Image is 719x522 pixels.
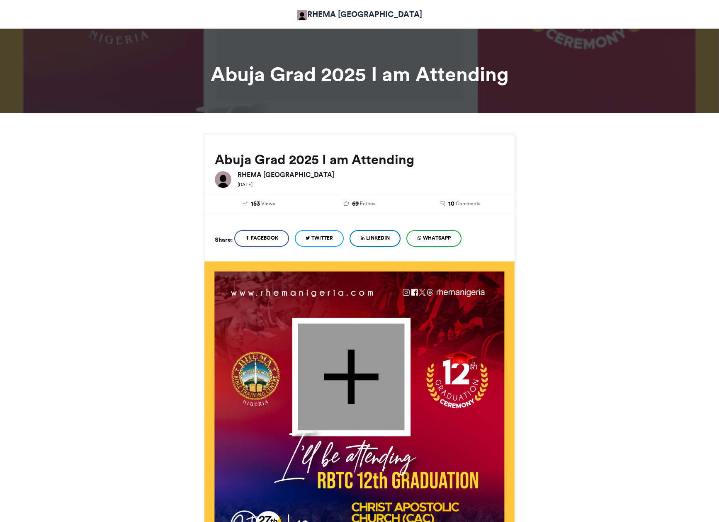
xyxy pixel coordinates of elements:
a: RHEMA [GEOGRAPHIC_DATA] [297,8,422,20]
small: [DATE] [238,182,253,187]
a: 153 Views [215,199,303,209]
h6: RHEMA [GEOGRAPHIC_DATA] [238,171,504,178]
span: Facebook [251,234,278,242]
span: WhatsApp [423,234,451,242]
a: WhatsApp [406,230,462,247]
a: Twitter [295,230,344,247]
img: RHEMA NIGERIA [215,171,231,188]
h2: Abuja Grad 2025 I am Attending [215,152,504,167]
h5: Share: [215,234,233,245]
a: Facebook [234,230,289,247]
img: RHEMA NIGERIA [297,10,307,20]
span: 10 [448,199,454,209]
span: Entries [360,200,375,207]
span: LinkedIn [366,234,390,242]
a: 69 Entries [316,199,404,209]
span: Twitter [311,234,333,242]
span: 153 [251,199,260,209]
a: 10 Comments [416,199,504,209]
span: Views [261,200,275,207]
a: LinkedIn [350,230,401,247]
h1: Abuja Grad 2025 I am Attending [129,64,590,84]
span: 69 [352,199,359,209]
span: Comments [456,200,480,207]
